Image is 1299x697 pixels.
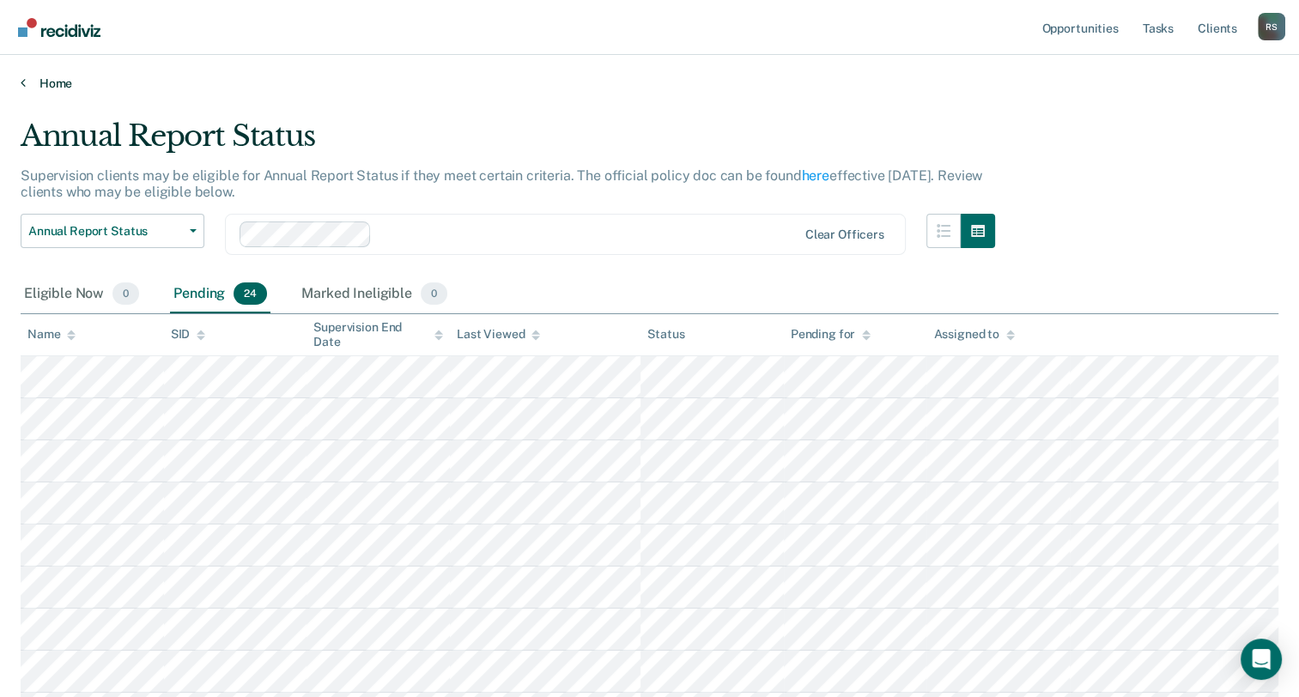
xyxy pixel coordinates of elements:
span: 24 [234,282,267,305]
div: Name [27,327,76,342]
div: Status [647,327,684,342]
button: Annual Report Status [21,214,204,248]
a: Home [21,76,1278,91]
span: 0 [112,282,139,305]
p: Supervision clients may be eligible for Annual Report Status if they meet certain criteria. The o... [21,167,982,200]
img: Recidiviz [18,18,100,37]
div: Last Viewed [457,327,540,342]
div: Pending for [791,327,871,342]
button: Profile dropdown button [1258,13,1285,40]
div: Open Intercom Messenger [1241,639,1282,680]
div: Annual Report Status [21,118,995,167]
div: Pending24 [170,276,270,313]
span: Annual Report Status [28,224,183,239]
div: Eligible Now0 [21,276,143,313]
span: 0 [421,282,447,305]
a: here [802,167,829,184]
div: Supervision End Date [313,320,443,349]
div: Assigned to [933,327,1014,342]
div: R S [1258,13,1285,40]
div: SID [171,327,206,342]
div: Clear officers [805,227,884,242]
div: Marked Ineligible0 [298,276,451,313]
